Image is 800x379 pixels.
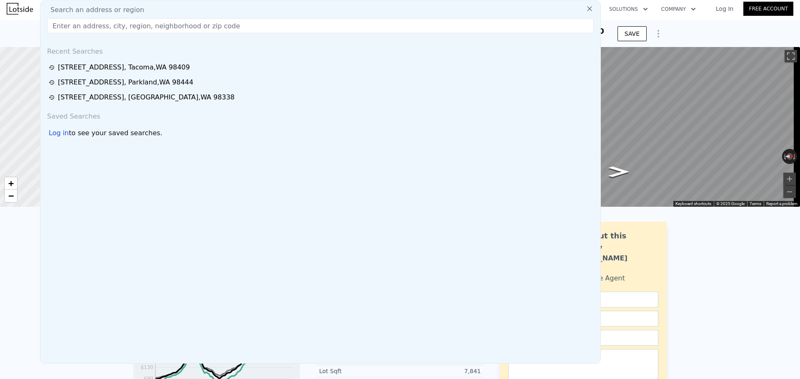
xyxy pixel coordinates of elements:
[44,5,144,15] span: Search an address or region
[783,186,796,198] button: Zoom out
[44,40,597,60] div: Recent Searches
[7,3,33,15] img: Lotside
[5,190,17,202] a: Zoom out
[655,2,702,17] button: Company
[319,367,400,375] div: Lot Sqft
[69,128,162,138] span: to see your saved searches.
[8,178,14,188] span: +
[617,26,647,41] button: SAVE
[675,201,711,207] button: Keyboard shortcuts
[140,364,153,370] tspan: $130
[49,77,595,87] a: [STREET_ADDRESS], Parkland,WA 98444
[400,367,481,375] div: 7,841
[785,50,797,62] button: Toggle fullscreen view
[782,153,797,159] button: Reset the view
[602,2,655,17] button: Solutions
[793,149,797,164] button: Rotate clockwise
[706,5,743,13] a: Log In
[47,18,594,33] input: Enter an address, city, region, neighborhood or zip code
[782,149,787,164] button: Rotate counterclockwise
[58,92,235,102] div: [STREET_ADDRESS] , [GEOGRAPHIC_DATA] , WA 98338
[5,177,17,190] a: Zoom in
[8,191,14,201] span: −
[743,2,793,16] a: Free Account
[49,128,69,138] div: Log in
[49,62,595,72] a: [STREET_ADDRESS], Tacoma,WA 98409
[58,77,193,87] div: [STREET_ADDRESS] , Parkland , WA 98444
[600,164,637,180] path: Go North, S Gunnison St
[650,25,667,42] button: Show Options
[49,92,595,102] a: [STREET_ADDRESS], [GEOGRAPHIC_DATA],WA 98338
[750,201,761,206] a: Terms (opens in new tab)
[565,253,658,273] div: [PERSON_NAME] Bahadur
[565,230,658,253] div: Ask about this property
[58,62,190,72] div: [STREET_ADDRESS] , Tacoma , WA 98409
[44,105,597,125] div: Saved Searches
[783,173,796,185] button: Zoom in
[716,201,745,206] span: © 2025 Google
[766,201,797,206] a: Report a problem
